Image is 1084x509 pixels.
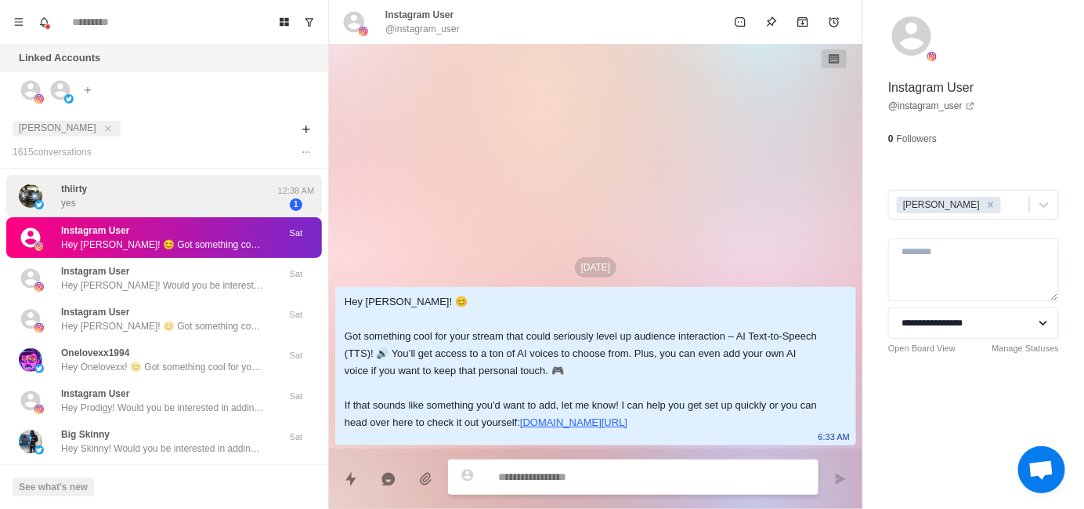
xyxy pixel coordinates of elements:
button: Quick replies [335,464,367,495]
a: @instagram_user [888,99,975,113]
button: Pin [756,6,787,38]
img: picture [19,430,42,453]
p: Instagram User [385,8,453,22]
p: Instagram User [61,305,129,319]
button: Add media [410,464,442,495]
button: Menu [6,9,31,35]
button: Mark as unread [724,6,756,38]
p: [DATE] [575,257,617,278]
img: picture [927,52,937,61]
span: 1 [290,198,302,211]
img: picture [64,94,74,104]
p: Sat [276,431,316,444]
img: picture [34,445,44,455]
button: Add filters [297,120,316,139]
button: Add account [78,81,97,100]
p: Sat [276,267,316,281]
img: picture [34,282,44,292]
p: Instagram User [61,224,129,238]
p: yes [61,196,76,210]
p: Hey Skinny! Would you be interested in adding sound alerts, free AI TTS or Media Sharing to your ... [61,442,265,456]
a: Open Board View [888,342,956,355]
button: See what's new [13,478,94,496]
img: picture [34,323,44,333]
div: Remove Jayson [982,197,999,213]
a: Open chat [1018,446,1065,493]
p: Hey [PERSON_NAME]! 😊 Got something cool for your stream that could seriously level up audience in... [61,319,265,333]
button: Notifications [31,9,56,35]
p: Hey [PERSON_NAME]! Would you be interested in adding sound alerts, free AI TTS or Media Sharing t... [61,278,265,293]
p: Hey [PERSON_NAME]! 😊 Got something cool for your stream that could seriously level up audience in... [61,238,265,252]
div: [PERSON_NAME] [898,197,982,213]
button: Reply with AI [373,464,404,495]
button: Send message [825,464,856,495]
img: picture [19,348,42,372]
p: @instagram_user [385,22,460,36]
p: Instagram User [888,78,974,97]
img: picture [34,94,44,104]
p: Onelovexx1994 [61,346,129,360]
p: 12:38 AM [276,184,316,198]
p: 6:33 AM [818,428,850,445]
p: Sat [276,308,316,322]
p: Instagram User [61,264,129,278]
div: Hey [PERSON_NAME]! 😊 Got something cool for your stream that could seriously level up audience in... [345,293,822,431]
p: thiirty [61,182,87,196]
p: 0 [888,132,894,146]
p: Big Skinny [61,427,110,442]
img: picture [34,405,44,414]
p: Sat [276,349,316,362]
span: [PERSON_NAME] [19,122,96,133]
a: Manage Statuses [992,342,1059,355]
button: Archive [787,6,818,38]
p: Followers [897,132,937,146]
p: Hey Prodigy! Would you be interested in adding sound alerts, free AI TTS or Media Sharing to your... [61,401,265,415]
img: picture [34,200,44,209]
p: Instagram User [61,387,129,401]
img: picture [19,184,42,208]
button: Options [297,143,316,162]
p: Linked Accounts [19,50,100,66]
p: Sat [276,390,316,403]
button: Add reminder [818,6,850,38]
button: Board View [272,9,297,35]
img: picture [34,242,44,251]
p: Hey Onelovexx! 😊 Got something cool for your stream that could seriously level up audience intera... [61,360,265,374]
img: picture [34,364,44,373]
p: 1615 conversation s [13,145,92,159]
p: Sat [276,227,316,240]
button: Show unread conversations [297,9,322,35]
img: picture [359,27,368,36]
button: close [100,121,116,136]
a: [DOMAIN_NAME][URL] [520,416,627,428]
